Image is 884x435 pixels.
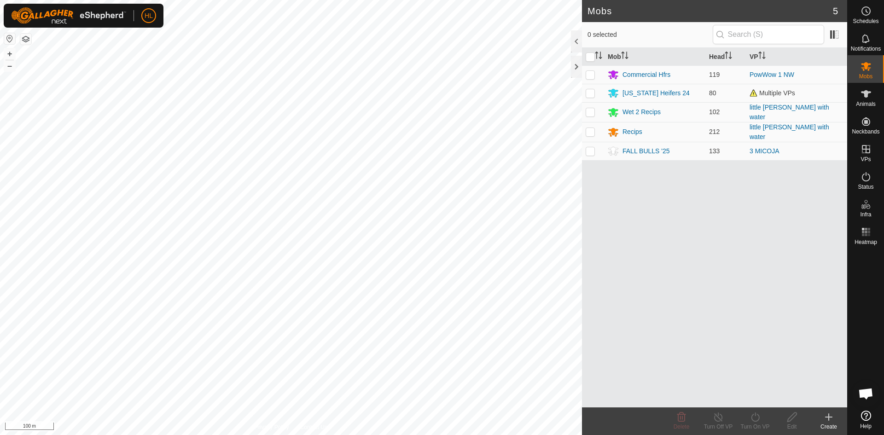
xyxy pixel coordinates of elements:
[622,88,690,98] div: [US_STATE] Heifers 24
[705,48,746,66] th: Head
[709,71,720,78] span: 119
[773,423,810,431] div: Edit
[145,11,153,21] span: HL
[622,127,642,137] div: Recips
[709,89,716,97] span: 80
[709,128,720,135] span: 212
[20,34,31,45] button: Map Layers
[848,407,884,433] a: Help
[861,157,871,162] span: VPs
[750,147,779,155] a: 3 MICOJA
[725,53,732,60] p-sorticon: Activate to sort
[851,46,881,52] span: Notifications
[622,107,661,117] div: Wet 2 Recips
[746,48,847,66] th: VP
[856,101,876,107] span: Animals
[750,104,829,121] a: little [PERSON_NAME] with water
[4,60,15,71] button: –
[758,53,766,60] p-sorticon: Activate to sort
[750,89,795,97] span: Multiple VPs
[750,71,794,78] a: PowWow 1 NW
[852,380,880,407] div: Open chat
[833,4,838,18] span: 5
[860,423,872,429] span: Help
[4,48,15,59] button: +
[859,74,872,79] span: Mobs
[674,423,690,430] span: Delete
[810,423,847,431] div: Create
[595,53,602,60] p-sorticon: Activate to sort
[300,423,327,431] a: Contact Us
[709,108,720,116] span: 102
[860,212,871,217] span: Infra
[713,25,824,44] input: Search (S)
[858,184,873,190] span: Status
[11,7,126,24] img: Gallagher Logo
[587,30,713,40] span: 0 selected
[4,33,15,44] button: Reset Map
[855,239,877,245] span: Heatmap
[700,423,737,431] div: Turn Off VP
[604,48,705,66] th: Mob
[750,123,829,140] a: little [PERSON_NAME] with water
[622,146,670,156] div: FALL BULLS '25
[853,18,878,24] span: Schedules
[852,129,879,134] span: Neckbands
[709,147,720,155] span: 133
[622,70,670,80] div: Commercial Hfrs
[737,423,773,431] div: Turn On VP
[587,6,833,17] h2: Mobs
[255,423,289,431] a: Privacy Policy
[621,53,628,60] p-sorticon: Activate to sort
